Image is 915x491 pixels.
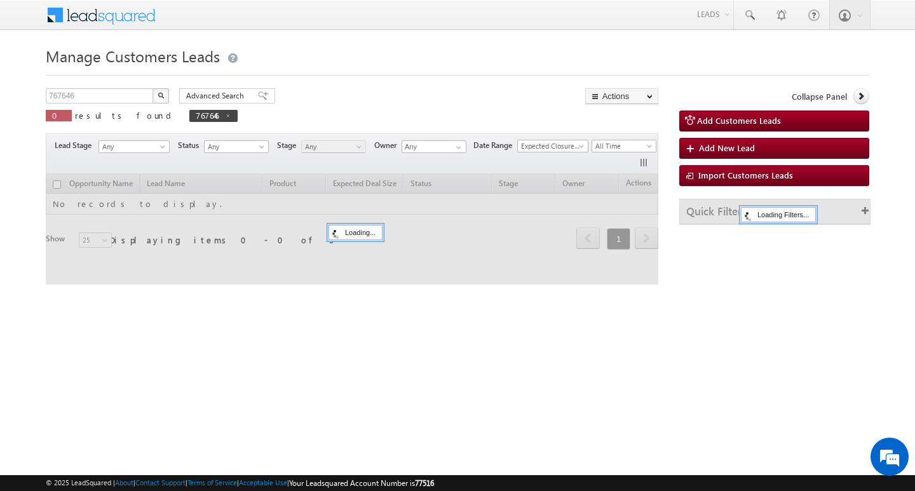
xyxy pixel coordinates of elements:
[205,141,265,152] span: Any
[374,140,402,151] span: Owner
[301,140,366,153] a: Any
[186,90,248,102] span: Advanced Search
[289,478,434,488] span: Your Leadsquared Account Number is
[75,110,176,121] span: results found
[302,141,362,152] span: Any
[239,478,287,487] a: Acceptable Use
[46,46,220,66] span: Manage Customers Leads
[277,140,301,151] span: Stage
[135,478,186,487] a: Contact Support
[792,91,847,102] span: Collapse Panel
[473,140,517,151] span: Date Range
[55,140,97,151] span: Lead Stage
[518,140,584,152] span: Expected Closure Date
[46,477,434,489] span: © 2025 LeadSquared | | | | |
[592,140,653,152] span: All Time
[449,141,465,154] a: Show All Items
[178,140,204,151] span: Status
[98,140,170,153] a: Any
[592,140,656,152] a: All Time
[517,140,588,152] a: Expected Closure Date
[196,110,219,121] span: 767646
[329,225,383,240] div: Loading...
[187,478,237,487] a: Terms of Service
[402,140,466,153] input: Type to Search
[415,478,434,488] span: 77516
[585,88,658,104] button: Actions
[158,92,164,98] img: Search
[741,207,816,222] div: Loading Filters...
[115,478,133,487] a: About
[697,115,781,126] span: Add Customers Leads
[204,140,269,153] a: Any
[99,141,165,152] span: Any
[698,170,793,180] span: Import Customers Leads
[699,142,755,153] span: Add New Lead
[52,110,65,121] span: 0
